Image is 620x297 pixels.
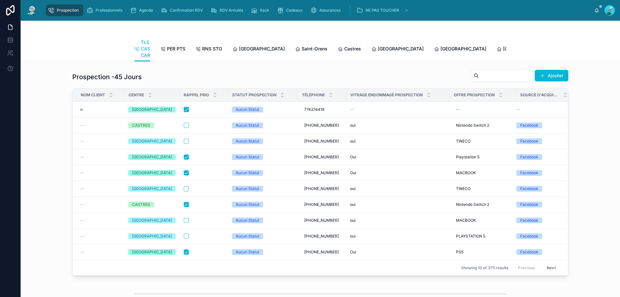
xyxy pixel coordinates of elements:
span: oui [350,123,356,128]
a: oui [350,218,446,223]
span: oui [350,186,356,191]
span: Prospection [57,8,79,13]
div: Facebook [520,122,538,128]
a: -- [80,186,120,191]
a: TLS CAS CAR [134,37,150,62]
a: [GEOGRAPHIC_DATA] [128,186,176,192]
span: n [80,107,83,112]
span: TINECO [456,139,470,144]
a: Aucun Statut [232,217,294,223]
span: -- [80,139,84,144]
a: [PHONE_NUMBER] [302,215,342,226]
span: MACBOOK [456,218,476,223]
a: Oui [350,249,446,255]
span: -- [350,107,354,112]
button: Next [542,263,560,273]
a: [PHONE_NUMBER] [302,199,342,210]
div: Facebook [520,138,538,144]
a: Oui [350,154,446,160]
div: [GEOGRAPHIC_DATA] [132,217,172,223]
a: Prospection [46,5,83,16]
span: TLS CAS CAR [141,39,150,58]
a: [GEOGRAPHIC_DATA] [128,233,176,239]
a: [PHONE_NUMBER] [302,247,342,257]
span: -- [516,107,520,112]
a: PS5 [453,247,512,257]
div: [GEOGRAPHIC_DATA] [132,233,172,239]
div: Facebook [520,217,538,223]
span: -- [80,249,84,255]
a: Facebook [516,233,564,239]
a: Facebook [516,138,564,144]
a: Rack [249,5,274,16]
span: -- [80,154,84,160]
div: Aucun Statut [236,186,259,192]
a: CASTRES [128,122,176,128]
a: 774274419 [302,104,342,115]
a: [GEOGRAPHIC_DATA] [128,217,176,223]
a: [GEOGRAPHIC_DATA] [128,170,176,176]
span: Oui [350,154,356,160]
span: RDV Annulés [220,8,243,13]
a: [PHONE_NUMBER] [302,136,342,146]
a: Facebook [516,154,564,160]
span: -- [80,123,84,128]
a: -- [516,107,564,112]
span: Nintendo Switch 2 [456,202,489,207]
a: Facebook [516,217,564,223]
span: [PHONE_NUMBER] [304,139,339,144]
div: [GEOGRAPHIC_DATA] [132,154,172,160]
span: Professionnels [96,8,122,13]
span: Rack [260,8,269,13]
a: MACBOOK [453,168,512,178]
div: Aucun Statut [236,154,259,160]
span: Confirmation RDV [170,8,203,13]
span: [PHONE_NUMBER] [304,218,339,223]
span: Showing 10 of 375 results [461,265,508,270]
span: PER PTS [167,46,185,52]
a: Aucun Statut [232,249,294,255]
a: [GEOGRAPHIC_DATA] [128,138,176,144]
span: Statut Prospection [232,92,276,98]
span: PS5 [456,249,463,255]
a: [PHONE_NUMBER] [302,168,342,178]
a: PER PTS [160,43,185,56]
a: PLAYSTATION 5 [453,231,512,241]
a: [PHONE_NUMBER] [302,120,342,131]
span: MACBOOK [456,170,476,175]
div: Facebook [520,170,538,176]
a: [GEOGRAPHIC_DATA] [232,43,285,56]
a: Aucun Statut [232,138,294,144]
span: oui [350,202,356,207]
a: oui [350,234,446,239]
div: CASTRES [132,122,150,128]
a: -- [80,154,120,160]
a: -- [80,139,120,144]
a: oui [350,139,446,144]
a: Castres [338,43,361,56]
span: Nom Client [81,92,105,98]
div: Aucun Statut [236,217,259,223]
button: Ajouter [535,70,568,81]
span: Vitrage endommagé Prospection [350,92,423,98]
div: Aucun Statut [236,202,259,207]
span: PLAYSTATION 5 [456,234,485,239]
div: [GEOGRAPHIC_DATA] [132,249,172,255]
a: Confirmation RDV [159,5,207,16]
a: -- [80,123,120,128]
a: Facebook [516,122,564,128]
a: Facebook [516,170,564,176]
a: [PHONE_NUMBER] [302,184,342,194]
span: [GEOGRAPHIC_DATA] [503,46,549,52]
a: -- [453,104,512,115]
span: [PHONE_NUMBER] [304,249,339,255]
div: Facebook [520,249,538,255]
a: [GEOGRAPHIC_DATA] [371,43,424,56]
a: -- [80,234,120,239]
a: Facebook [516,202,564,207]
a: Saint-Orens [295,43,327,56]
a: Playstation 5 [453,152,512,162]
span: -- [80,170,84,175]
span: -- [80,186,84,191]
